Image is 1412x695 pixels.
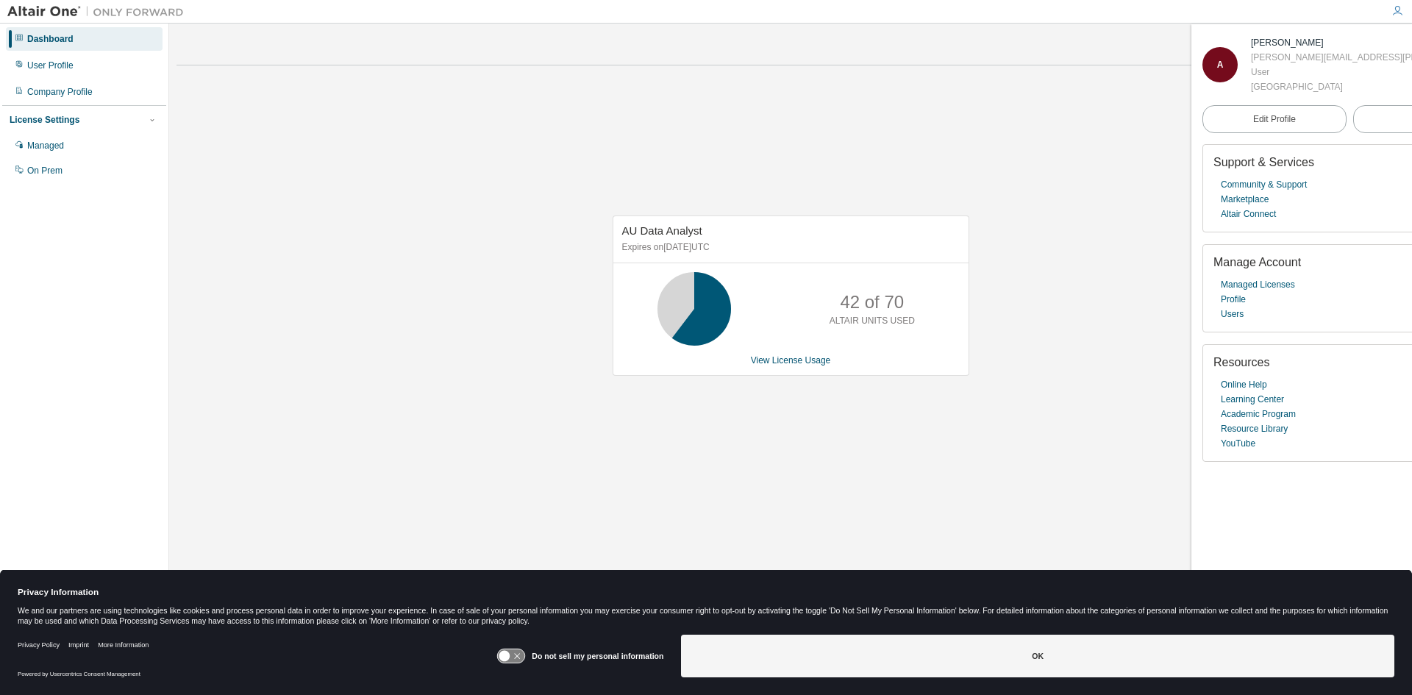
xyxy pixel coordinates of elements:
[1213,356,1269,368] span: Resources
[1221,177,1307,192] a: Community & Support
[1253,113,1296,125] span: Edit Profile
[1213,256,1301,268] span: Manage Account
[7,4,191,19] img: Altair One
[1221,377,1267,392] a: Online Help
[1221,307,1244,321] a: Users
[27,140,64,152] div: Managed
[1221,436,1255,451] a: YouTube
[27,33,74,45] div: Dashboard
[1217,60,1224,70] span: A
[27,86,93,98] div: Company Profile
[1221,407,1296,421] a: Academic Program
[1221,207,1276,221] a: Altair Connect
[27,60,74,71] div: User Profile
[830,315,915,327] p: ALTAIR UNITS USED
[10,114,79,126] div: License Settings
[1213,156,1314,168] span: Support & Services
[1221,277,1295,292] a: Managed Licenses
[1221,421,1288,436] a: Resource Library
[751,355,831,366] a: View License Usage
[27,165,63,177] div: On Prem
[622,224,702,237] span: AU Data Analyst
[1221,292,1246,307] a: Profile
[840,290,904,315] p: 42 of 70
[1202,105,1347,133] a: Edit Profile
[622,241,956,254] p: Expires on [DATE] UTC
[1221,392,1284,407] a: Learning Center
[1221,192,1269,207] a: Marketplace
